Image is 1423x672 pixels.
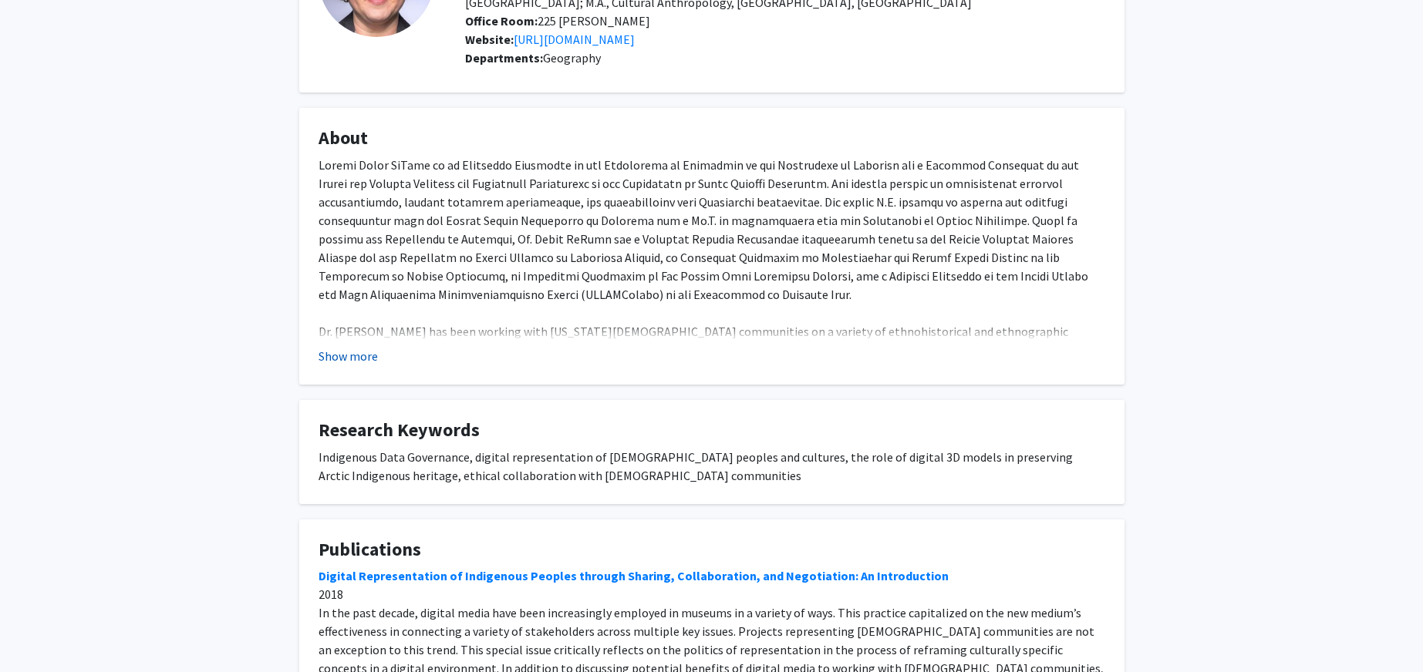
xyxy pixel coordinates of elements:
b: Website: [465,32,514,47]
b: Office Room: [465,13,538,29]
span: Geography [543,50,601,66]
a: Opens in a new tab [514,32,635,47]
button: Show more [319,347,378,365]
div: Loremi Dolor SiTame co ad Elitseddo Eiusmodte in utl Etdolorema al Enimadmin ve qui Nostrudexe ul... [319,156,1105,489]
h4: About [319,127,1105,150]
a: Digital Representation of Indigenous Peoples through Sharing, Collaboration, and Negotiation: An ... [319,568,949,583]
iframe: Chat [12,603,66,660]
h4: Research Keywords [319,419,1105,442]
div: Indigenous Data Governance, digital representation of [DEMOGRAPHIC_DATA] peoples and cultures, th... [319,448,1105,485]
span: 225 [PERSON_NAME] [465,13,650,29]
b: Departments: [465,50,543,66]
h4: Publications [319,539,1105,561]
